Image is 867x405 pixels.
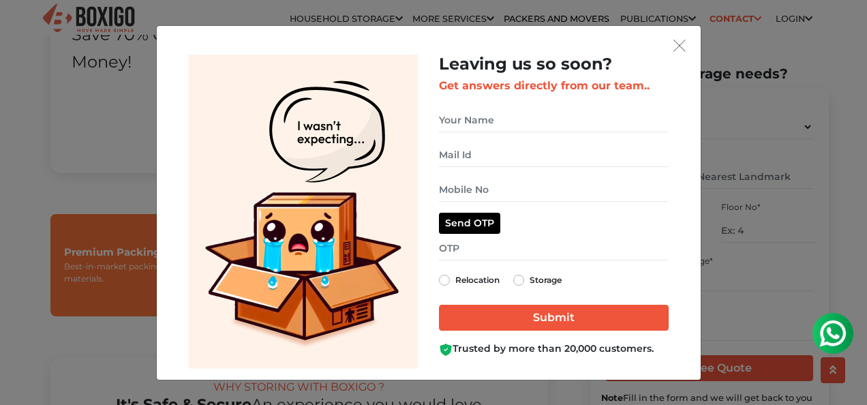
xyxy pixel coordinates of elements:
label: Storage [530,272,562,288]
img: exit [673,40,686,52]
h2: Leaving us so soon? [439,55,669,74]
h3: Get answers directly from our team.. [439,79,669,92]
label: Relocation [455,272,500,288]
button: Send OTP [439,213,500,234]
img: whatsapp-icon.svg [14,14,41,41]
div: Trusted by more than 20,000 customers. [439,342,669,356]
img: Lead Welcome Image [188,55,419,369]
input: Submit [439,305,669,331]
img: Boxigo Customer Shield [439,343,453,357]
input: Your Name [439,108,669,132]
input: OTP [439,237,669,260]
input: Mobile No [439,178,669,202]
input: Mail Id [439,143,669,167]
